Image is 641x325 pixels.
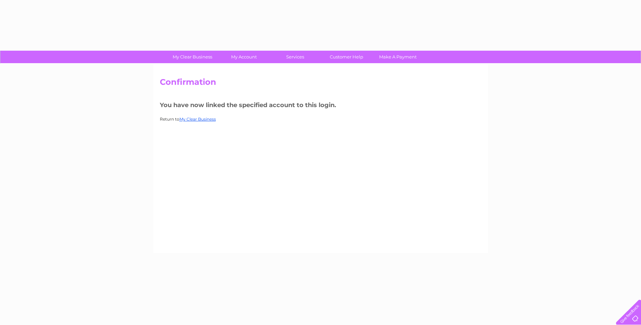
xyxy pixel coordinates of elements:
a: Services [267,51,323,63]
h3: You have now linked the specified account to this login. [160,100,482,112]
a: My Account [216,51,272,63]
a: Customer Help [319,51,374,63]
a: Make A Payment [370,51,426,63]
h2: Confirmation [160,77,482,90]
a: My Clear Business [179,117,216,122]
a: My Clear Business [165,51,220,63]
p: Return to [160,116,482,122]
